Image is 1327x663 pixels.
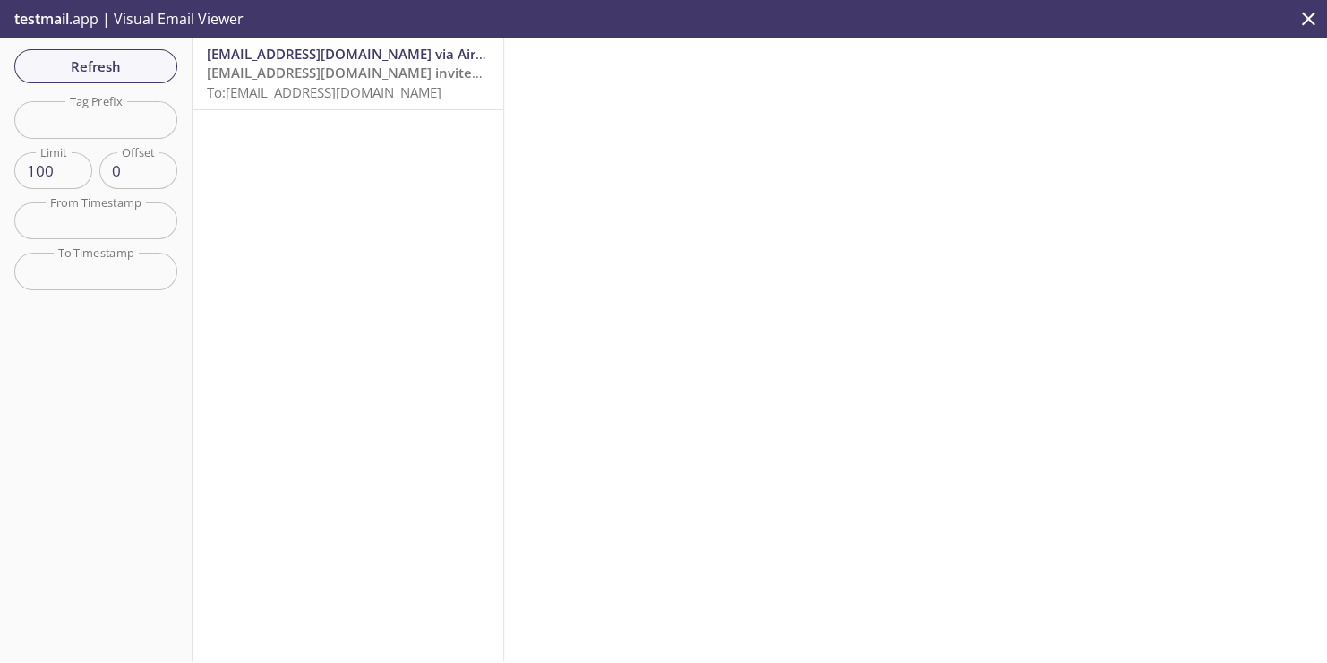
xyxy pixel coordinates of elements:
span: testmail [14,9,69,29]
span: Refresh [29,55,163,78]
span: [EMAIL_ADDRESS][DOMAIN_NAME] via Airtable [207,45,509,63]
div: [EMAIL_ADDRESS][DOMAIN_NAME] via Airtable[EMAIL_ADDRESS][DOMAIN_NAME] invited you to edit a base ... [193,38,503,109]
span: [EMAIL_ADDRESS][DOMAIN_NAME] invited you to edit a base in Airtable [207,64,670,82]
nav: emails [193,38,503,110]
span: To: [EMAIL_ADDRESS][DOMAIN_NAME] [207,83,441,101]
button: Refresh [14,49,177,83]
